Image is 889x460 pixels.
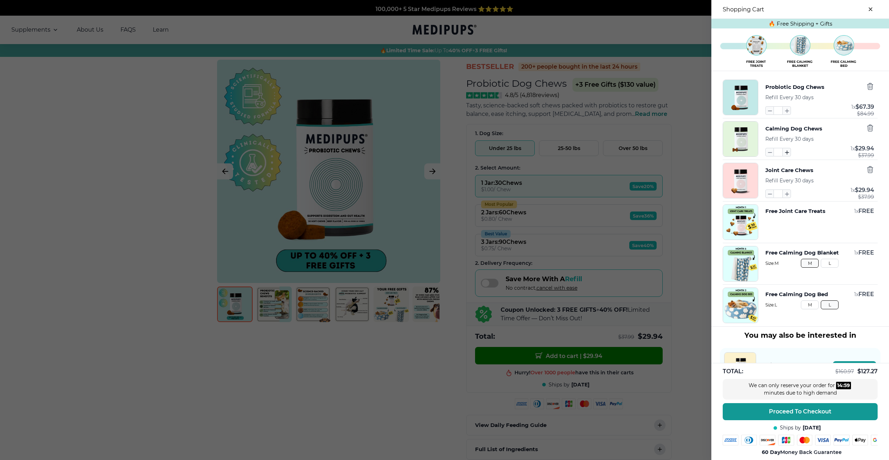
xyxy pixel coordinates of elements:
[857,111,874,117] span: $ 84.99
[765,136,814,142] span: Refill Every 30 days
[720,331,880,339] h3: You may also be interested in
[854,291,858,298] span: 1 x
[855,187,874,193] span: $ 29.94
[763,362,815,375] a: Skin & Coat Chews
[723,6,764,13] h3: Shopping Cart
[723,246,758,281] img: Free Calming Dog Blanket
[723,122,758,156] img: Calming Dog Chews
[857,368,878,375] span: $ 127.27
[780,424,801,431] span: Ships by
[858,208,874,214] span: FREE
[769,408,831,415] span: Proceed To Checkout
[765,82,824,92] button: Probiotic Dog Chews
[863,2,878,16] button: close-cart
[801,259,819,268] button: M
[837,382,842,389] div: 14
[778,435,794,445] img: jcb
[801,300,819,309] button: M
[834,435,850,445] img: paypal
[858,153,874,158] span: $ 37.99
[724,352,756,384] a: Skin & Coat Chews
[858,249,874,256] span: FREE
[854,250,858,256] span: 1 x
[720,33,880,70] img: Free Calming Bed
[765,290,828,298] button: Free Calming Dog Bed
[854,208,858,214] span: 1 x
[765,166,813,175] button: Joint Care Chews
[723,80,758,115] img: Probiotic Dog Chews
[852,435,868,445] img: apple
[762,449,780,455] strong: 60 Day
[871,435,887,445] img: google
[858,291,874,298] span: FREE
[741,435,757,445] img: diners-club
[765,249,839,257] button: Free Calming Dog Blanket
[856,103,874,110] span: $ 67.39
[858,194,874,200] span: $ 37.99
[765,302,874,307] span: Size: L
[765,177,814,184] span: Refill Every 30 days
[821,259,839,268] button: L
[723,403,878,420] button: Proceed To Checkout
[765,124,822,133] button: Calming Dog Chews
[765,94,814,101] span: Refill Every 30 days
[723,163,758,198] img: Joint Care Chews
[762,449,842,456] span: Money Back Guarantee
[723,435,738,445] img: amex
[797,435,813,445] img: mastercard
[769,20,832,27] span: 🔥 Free Shipping + Gifts
[723,205,758,240] img: Free Joint Care Treats
[835,368,854,375] span: $ 160.97
[851,104,856,110] span: 1 x
[723,368,743,375] span: TOTAL:
[815,435,831,445] img: visa
[851,187,855,193] span: 1 x
[760,435,775,445] img: discover
[763,362,815,368] span: Skin & Coat Chews
[723,288,758,323] img: Free Calming Dog Bed
[836,382,851,389] div: :
[803,424,821,431] span: [DATE]
[765,207,825,215] button: Free Joint Care Treats
[747,382,853,397] div: We can only reserve your order for minutes due to high demand
[724,353,756,384] img: Skin & Coat Chews
[821,300,839,309] button: L
[844,382,850,389] div: 59
[765,261,874,266] span: Size: M
[851,145,855,152] span: 1 x
[855,145,874,152] span: $ 29.94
